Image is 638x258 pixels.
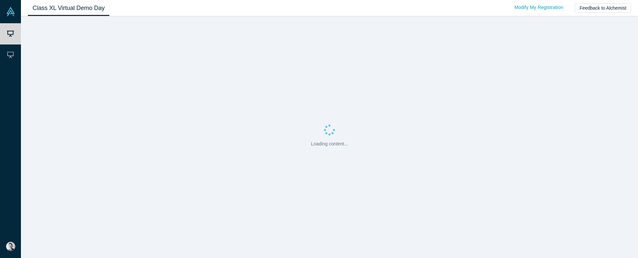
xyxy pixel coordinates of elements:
a: Class XL Virtual Demo Day [28,0,109,16]
img: Alchemist Vault Logo [6,7,15,16]
button: Feedback to Alchemist [575,3,631,13]
a: Modify My Registration [507,2,570,13]
img: Eric Shu's Account [6,242,15,251]
p: Loading content... [311,140,348,147]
